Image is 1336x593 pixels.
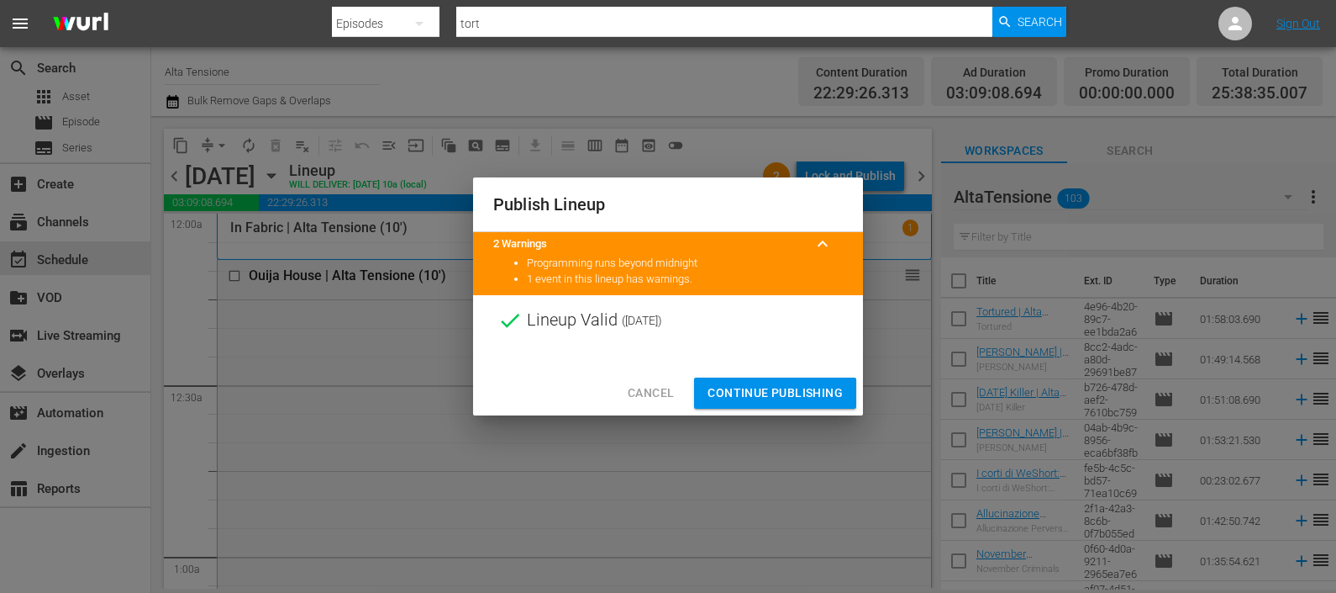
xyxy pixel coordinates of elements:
button: Continue Publishing [694,378,856,409]
title: 2 Warnings [493,236,802,252]
span: keyboard_arrow_up [813,234,833,254]
span: Search [1018,7,1062,37]
span: Cancel [628,383,674,404]
span: Continue Publishing [707,383,843,404]
button: Cancel [614,378,687,409]
a: Sign Out [1276,17,1320,30]
img: ans4CAIJ8jUAAAAAAAAAAAAAAAAAAAAAAAAgQb4GAAAAAAAAAAAAAAAAAAAAAAAAJMjXAAAAAAAAAAAAAAAAAAAAAAAAgAT5G... [40,4,121,44]
span: menu [10,13,30,34]
li: 1 event in this lineup has warnings. [527,272,843,288]
span: ( [DATE] ) [622,308,662,333]
li: Programming runs beyond midnight [527,256,843,272]
h2: Publish Lineup [493,191,843,218]
button: keyboard_arrow_up [802,224,843,264]
div: Lineup Valid [473,295,863,346]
